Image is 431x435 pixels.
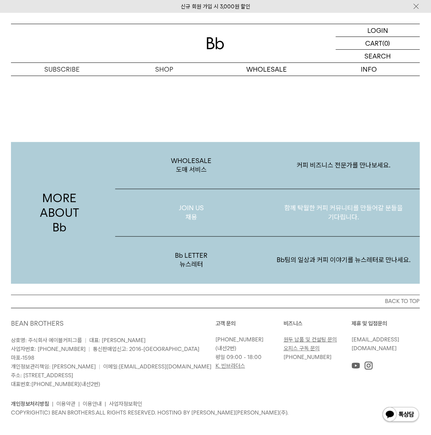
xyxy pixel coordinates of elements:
[78,400,80,409] li: |
[382,406,420,424] img: 카카오톡 채널 1:1 채팅 버튼
[103,364,211,370] span: 이메일:
[366,37,383,49] p: CART
[119,364,211,370] a: [EMAIL_ADDRESS][DOMAIN_NAME]
[207,37,224,49] img: 로고
[215,319,284,328] p: 고객 문의
[352,319,420,328] p: 제휴 및 입점문의
[215,63,318,76] p: WHOLESALE
[352,337,400,352] a: [EMAIL_ADDRESS][DOMAIN_NAME]
[56,401,75,408] a: 이용약관
[113,63,216,76] a: SHOP
[11,320,64,328] a: BEAN BROTHERS
[115,142,268,189] p: WHOLESALE 도매 서비스
[115,189,420,237] a: JOIN US채용 함께 탁월한 커피 커뮤니티를 만들어갈 분들을 기다립니다.
[11,381,100,388] span: 대표번호: (내선2번)
[11,337,82,344] span: 상호명: 주식회사 에이블커피그룹
[83,401,102,408] a: 이용안내
[368,24,389,37] p: LOGIN
[89,346,90,353] span: |
[11,63,113,76] a: SUBSCRIBE
[11,346,199,362] span: 통신판매업신고: 2016-[GEOGRAPHIC_DATA]마포-1598
[11,346,86,353] span: 사업자번호: [PHONE_NUMBER]
[215,336,280,353] p: (내선2번)
[383,37,390,49] p: (0)
[52,400,53,409] li: |
[115,189,268,237] p: JOIN US 채용
[109,401,142,408] a: 사업자정보확인
[284,354,331,361] a: [PHONE_NUMBER]
[11,401,49,408] a: 개인정보처리방침
[105,400,106,409] li: |
[11,372,73,379] span: 주소: [STREET_ADDRESS]
[267,241,420,279] p: Bb팀의 일상과 커피 이야기를 뉴스레터로 만나세요.
[215,353,280,362] p: 평일 09:00 - 18:00
[336,37,420,50] a: CART (0)
[267,189,420,237] p: 함께 탁월한 커피 커뮤니티를 만들어갈 분들을 기다립니다.
[115,142,420,190] a: WHOLESALE도매 서비스 커피 비즈니스 전문가를 만나보세요.
[85,337,86,344] span: |
[318,63,420,76] p: INFO
[11,295,420,308] button: BACK TO TOP
[181,3,250,10] a: 신규 회원 가입 시 3,000원 할인
[99,364,100,370] span: |
[215,363,245,370] a: K. 빈브라더스
[284,345,320,352] a: 오피스 구독 문의
[284,337,337,343] a: 원두 납품 및 컨설팅 문의
[89,337,146,344] span: 대표: [PERSON_NAME]
[284,319,352,328] p: 비즈니스
[267,147,420,185] p: 커피 비즈니스 전문가를 만나보세요.
[215,337,263,343] a: [PHONE_NUMBER]
[365,50,391,63] p: SEARCH
[31,381,79,388] a: [PHONE_NUMBER]
[11,409,420,417] p: COPYRIGHT(C) BEAN BROTHERS. ALL RIGHTS RESERVED. HOSTING BY [PERSON_NAME][PERSON_NAME](주).
[115,237,420,284] a: Bb LETTER뉴스레터 Bb팀의 일상과 커피 이야기를 뉴스레터로 만나세요.
[11,364,96,370] span: 개인정보관리책임: [PERSON_NAME]
[336,24,420,37] a: LOGIN
[115,237,268,284] p: Bb LETTER 뉴스레터
[11,142,108,284] p: MORE ABOUT Bb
